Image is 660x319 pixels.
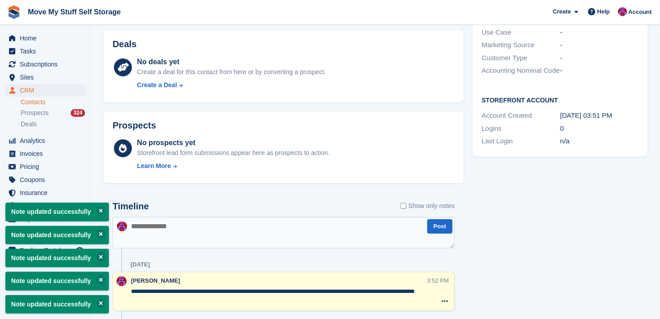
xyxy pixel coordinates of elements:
[24,4,124,19] a: Move My Stuff Self Storage
[5,272,109,290] p: Note updated successfully
[20,147,74,160] span: Invoices
[482,53,560,63] div: Customer Type
[137,161,330,171] a: Learn More
[5,58,85,71] a: menu
[482,136,560,146] div: Last Login
[401,201,455,211] label: Show only notes
[597,7,610,16] span: Help
[560,66,638,76] div: -
[560,53,638,63] div: -
[427,276,449,285] div: 3:52 PM
[21,108,85,118] a: Prospects 324
[5,173,85,186] a: menu
[5,147,85,160] a: menu
[137,137,330,148] div: No prospects yet
[5,134,85,147] a: menu
[20,58,74,71] span: Subscriptions
[131,277,180,284] span: [PERSON_NAME]
[482,40,560,50] div: Marketing Source
[20,186,74,199] span: Insurance
[20,134,74,147] span: Analytics
[113,39,136,49] h2: Deals
[71,109,85,117] div: 324
[137,80,325,90] a: Create a Deal
[482,95,639,104] h2: Storefront Account
[560,40,638,50] div: -
[21,120,37,128] span: Deals
[5,160,85,173] a: menu
[5,249,109,267] p: Note updated successfully
[5,203,109,221] p: Note updated successfully
[5,186,85,199] a: menu
[5,213,85,225] a: menu
[20,160,74,173] span: Pricing
[401,201,407,211] input: Show only notes
[20,71,74,84] span: Sites
[5,226,109,244] p: Note updated successfully
[560,136,638,146] div: n/a
[482,124,560,134] div: Logins
[21,120,85,129] a: Deals
[21,109,49,117] span: Prospects
[5,295,109,314] p: Note updated successfully
[113,201,149,212] h2: Timeline
[482,111,560,121] div: Account Created
[20,45,74,58] span: Tasks
[560,27,638,38] div: -
[560,111,638,121] div: [DATE] 03:51 PM
[113,120,156,131] h2: Prospects
[5,244,85,257] a: menu
[137,161,171,171] div: Learn More
[427,219,452,234] button: Post
[482,66,560,76] div: Accounting Nominal Code
[5,199,85,212] a: menu
[553,7,571,16] span: Create
[20,173,74,186] span: Coupons
[137,148,330,158] div: Storefront lead form submissions appear here as prospects to action.
[131,261,150,268] div: [DATE]
[20,32,74,44] span: Home
[5,32,85,44] a: menu
[482,27,560,38] div: Use Case
[137,57,325,67] div: No deals yet
[117,222,127,231] img: Carrie Machin
[7,5,21,19] img: stora-icon-8386f47178a22dfd0bd8f6a31ec36ba5ce8667c1dd55bd0f319d3a0aa187defe.svg
[618,7,627,16] img: Carrie Machin
[628,8,652,17] span: Account
[560,124,638,134] div: 0
[137,80,177,90] div: Create a Deal
[137,67,325,77] div: Create a deal for this contact from here or by converting a prospect.
[5,84,85,97] a: menu
[117,276,127,286] img: Carrie Machin
[5,71,85,84] a: menu
[21,98,85,106] a: Contacts
[20,84,74,97] span: CRM
[5,45,85,58] a: menu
